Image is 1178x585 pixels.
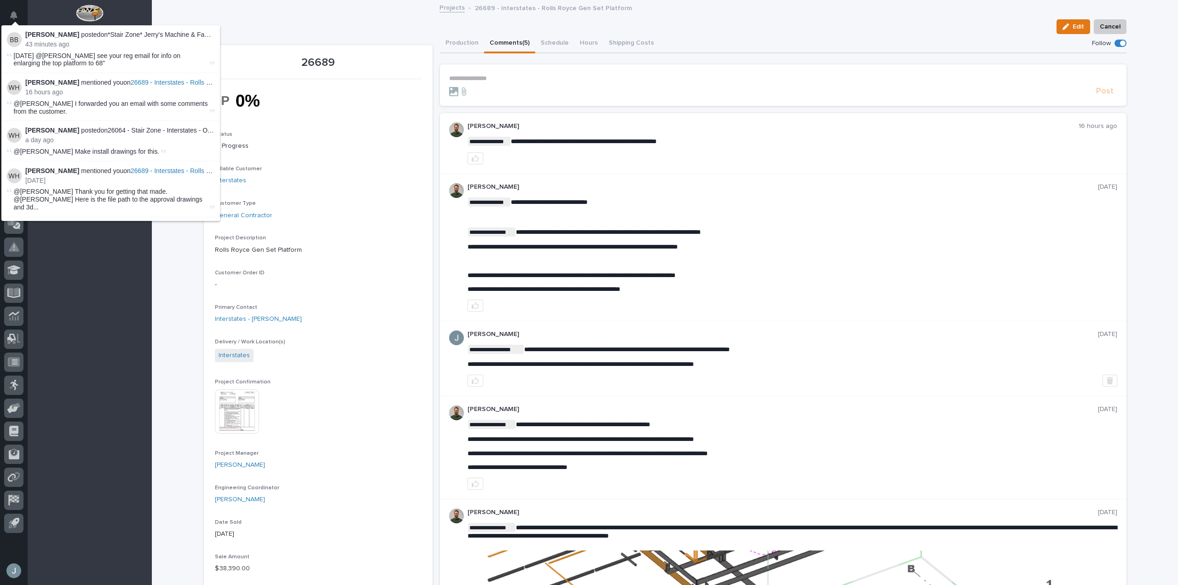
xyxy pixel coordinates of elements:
[25,127,79,134] strong: [PERSON_NAME]
[131,167,276,174] span: 26689 - Interstates - Rolls Royce Gen Set Platform
[1079,122,1117,130] p: 16 hours ago
[468,122,1079,130] p: [PERSON_NAME]
[1092,86,1117,97] button: Post
[215,176,246,185] a: Interstates
[1098,405,1117,413] p: [DATE]
[468,300,483,312] button: like this post
[215,564,422,573] p: $ 38,390.00
[468,152,483,164] button: like this post
[1098,509,1117,516] p: [DATE]
[449,183,464,198] img: AATXAJw4slNr5ea0WduZQVIpKGhdapBAGQ9xVsOeEvl5=s96-c
[1057,19,1090,34] button: Edit
[25,167,214,175] p: mentioned you on :
[108,31,358,38] a: *Stair Zone* Jerry's Machine & Fab - LCPD Annex - [GEOGRAPHIC_DATA] - REVISED
[108,127,264,134] a: 26064 - Stair Zone - Interstates - Occidental Petroleum
[7,168,22,183] img: Wynne Hochstetler
[468,375,483,387] button: like this post
[1073,23,1084,31] span: Edit
[215,280,422,290] p: -
[449,405,464,420] img: AATXAJw4slNr5ea0WduZQVIpKGhdapBAGQ9xVsOeEvl5=s96-c
[25,88,214,96] p: 16 hours ago
[215,245,422,255] p: Rolls Royce Gen Set Platform
[25,136,214,144] p: a day ago
[484,34,535,53] button: Comments (5)
[215,339,285,345] span: Delivery / Work Location(s)
[535,34,574,53] button: Schedule
[215,460,265,470] a: [PERSON_NAME]
[1100,21,1120,32] span: Cancel
[439,2,465,12] a: Projects
[603,34,659,53] button: Shipping Costs
[1098,330,1117,338] p: [DATE]
[7,32,22,47] img: Brian Bontrager
[215,554,249,560] span: Sale Amount
[14,188,208,211] span: @[PERSON_NAME] Thank you for getting that made. @[PERSON_NAME] Here is the file path to the appro...
[215,520,242,525] span: Date Sold
[449,509,464,523] img: AATXAJw4slNr5ea0WduZQVIpKGhdapBAGQ9xVsOeEvl5=s96-c
[215,485,279,491] span: Engineering Coordinator
[215,166,262,172] span: Billable Customer
[25,31,79,38] strong: [PERSON_NAME]
[14,148,160,155] span: @[PERSON_NAME] Make install drawings for this.
[574,34,603,53] button: Hours
[215,495,265,504] a: [PERSON_NAME]
[1092,40,1111,47] p: Follow
[1096,86,1114,97] span: Post
[215,235,266,241] span: Project Description
[215,379,271,385] span: Project Confirmation
[215,451,259,456] span: Project Manager
[7,128,22,143] img: Wynne Hochstetler
[76,5,103,22] img: Workspace Logo
[1103,375,1117,387] button: Delete post
[215,56,422,70] p: 26689
[215,85,284,116] img: V-If8tuBydvc7gY8RlxwAZeTqpFWqU3030gcmW_P5Ng
[25,41,214,48] p: 43 minutes ago
[215,305,257,310] span: Primary Contact
[14,100,208,115] span: @[PERSON_NAME] I forwarded you an email with some comments from the customer.
[25,167,79,174] strong: [PERSON_NAME]
[131,79,276,86] span: 26689 - Interstates - Rolls Royce Gen Set Platform
[215,211,272,220] a: General Contractor
[449,330,464,345] img: ACg8ocIJHU6JEmo4GV-3KL6HuSvSpWhSGqG5DdxF6tKpN6m2=s96-c
[14,52,181,67] span: [DATE] @[PERSON_NAME] see your reg email for info on enlarging the top platform to 68"
[12,11,23,26] div: Notifications
[215,132,232,137] span: Status
[4,6,23,25] button: Notifications
[25,127,214,134] p: posted on :
[468,405,1098,413] p: [PERSON_NAME]
[468,509,1098,516] p: [PERSON_NAME]
[7,80,22,95] img: Wynne Hochstetler
[215,201,256,206] span: Customer Type
[4,561,23,580] button: users-avatar
[468,183,1098,191] p: [PERSON_NAME]
[215,270,265,276] span: Customer Order ID
[475,2,632,12] p: 26689 - Interstates - Rolls Royce Gen Set Platform
[449,122,464,137] img: AATXAJw4slNr5ea0WduZQVIpKGhdapBAGQ9xVsOeEvl5=s96-c
[440,34,484,53] button: Production
[25,79,79,86] strong: [PERSON_NAME]
[215,314,302,324] a: Interstates - [PERSON_NAME]
[1098,183,1117,191] p: [DATE]
[1094,19,1126,34] button: Cancel
[468,330,1098,338] p: [PERSON_NAME]
[25,31,214,39] p: posted on :
[25,79,214,87] p: mentioned you on :
[215,529,422,539] p: [DATE]
[25,177,214,185] p: [DATE]
[215,141,422,151] p: In Progress
[219,351,250,360] a: Interstates
[468,478,483,490] button: like this post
